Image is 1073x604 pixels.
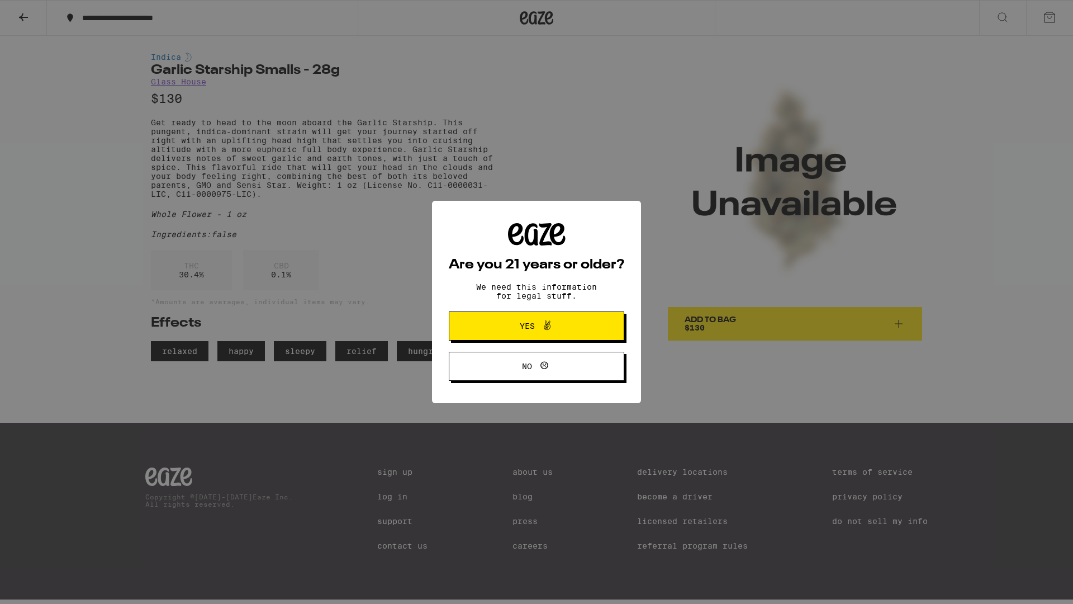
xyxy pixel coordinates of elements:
p: We need this information for legal stuff. [467,282,606,300]
button: Yes [449,312,624,341]
span: Yes [520,322,535,330]
iframe: Opens a widget where you can find more information [1003,570,1062,598]
h2: Are you 21 years or older? [449,258,624,272]
button: No [449,352,624,381]
span: No [522,362,532,370]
